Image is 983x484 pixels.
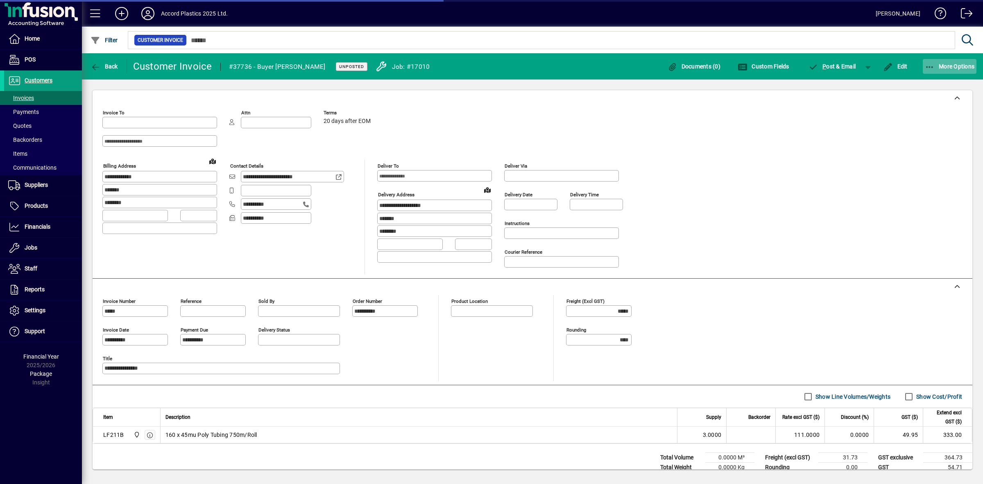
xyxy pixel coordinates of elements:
[103,327,129,333] mat-label: Invoice date
[165,413,190,422] span: Description
[915,393,962,401] label: Show Cost/Profit
[109,6,135,21] button: Add
[103,431,124,439] div: LF211B
[822,63,826,70] span: P
[133,60,212,73] div: Customer Invoice
[881,59,910,74] button: Edit
[392,60,430,73] div: Job: #17010
[258,327,290,333] mat-label: Delivery status
[4,279,82,300] a: Reports
[874,463,923,473] td: GST
[131,430,141,439] span: Accord Plastics
[874,427,923,443] td: 49.95
[505,220,530,226] mat-label: Instructions
[324,110,373,116] span: Terms
[8,109,39,115] span: Payments
[25,328,45,334] span: Support
[165,431,257,439] span: 160 x 45mu Poly Tubing 750m/Roll
[4,217,82,237] a: Financials
[324,118,371,125] span: 20 days after EOM
[369,59,432,74] a: Job: #17010
[804,59,860,74] button: Post & Email
[88,33,120,48] button: Filter
[923,453,972,463] td: 364.73
[955,2,973,28] a: Logout
[4,175,82,195] a: Suppliers
[481,183,494,196] a: View on map
[928,408,962,426] span: Extend excl GST ($)
[705,453,754,463] td: 0.0000 M³
[4,119,82,133] a: Quotes
[25,202,48,209] span: Products
[8,95,34,101] span: Invoices
[8,136,42,143] span: Backorders
[824,427,874,443] td: 0.0000
[883,63,908,70] span: Edit
[736,59,791,74] button: Custom Fields
[206,155,219,168] a: View on map
[665,59,723,74] button: Documents (0)
[181,298,202,304] mat-label: Reference
[4,161,82,175] a: Communications
[91,63,118,70] span: Back
[23,353,59,360] span: Financial Year
[25,265,37,272] span: Staff
[818,463,867,473] td: 0.00
[656,453,705,463] td: Total Volume
[841,413,869,422] span: Discount (%)
[4,105,82,119] a: Payments
[505,163,527,169] mat-label: Deliver via
[901,413,918,422] span: GST ($)
[91,37,118,43] span: Filter
[181,327,208,333] mat-label: Payment due
[4,29,82,49] a: Home
[505,249,542,255] mat-label: Courier Reference
[814,393,890,401] label: Show Line Volumes/Weights
[4,147,82,161] a: Items
[378,163,399,169] mat-label: Deliver To
[103,413,113,422] span: Item
[505,192,532,198] mat-label: Delivery date
[25,223,50,230] span: Financials
[738,63,789,70] span: Custom Fields
[705,463,754,473] td: 0.0000 Kg
[706,413,721,422] span: Supply
[703,431,722,439] span: 3.0000
[4,196,82,216] a: Products
[782,413,820,422] span: Rate excl GST ($)
[258,298,274,304] mat-label: Sold by
[781,431,820,439] div: 111.0000
[4,91,82,105] a: Invoices
[8,150,27,157] span: Items
[103,298,136,304] mat-label: Invoice number
[8,164,57,171] span: Communications
[923,427,972,443] td: 333.00
[161,7,228,20] div: Accord Plastics 2025 Ltd.
[925,63,975,70] span: More Options
[748,413,770,422] span: Backorder
[4,321,82,342] a: Support
[82,59,127,74] app-page-header-button: Back
[138,36,183,44] span: Customer Invoice
[135,6,161,21] button: Profile
[761,463,818,473] td: Rounding
[241,110,250,116] mat-label: Attn
[25,35,40,42] span: Home
[103,110,125,116] mat-label: Invoice To
[656,463,705,473] td: Total Weight
[818,453,867,463] td: 31.73
[566,298,605,304] mat-label: Freight (excl GST)
[874,453,923,463] td: GST exclusive
[339,64,364,69] span: Unposted
[25,77,52,84] span: Customers
[88,59,120,74] button: Back
[4,300,82,321] a: Settings
[103,356,112,361] mat-label: Title
[451,298,488,304] mat-label: Product location
[566,327,586,333] mat-label: Rounding
[229,60,326,73] div: #37736 - Buyer [PERSON_NAME]
[25,244,37,251] span: Jobs
[25,56,36,63] span: POS
[667,63,720,70] span: Documents (0)
[570,192,599,198] mat-label: Delivery time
